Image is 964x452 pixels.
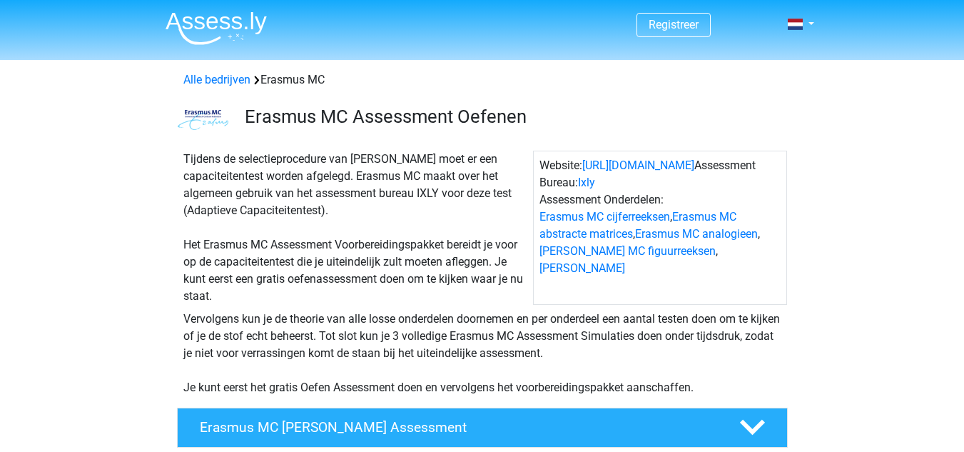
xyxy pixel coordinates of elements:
a: [URL][DOMAIN_NAME] [582,159,694,172]
a: Erasmus MC analogieen [635,227,758,241]
a: Erasmus MC [PERSON_NAME] Assessment [171,408,793,448]
a: Erasmus MC abstracte matrices [539,210,736,241]
a: Registreer [649,18,699,31]
div: Website: Assessment Bureau: Assessment Onderdelen: , , , , [533,151,787,305]
a: Alle bedrijven [183,73,250,86]
div: Erasmus MC [178,71,787,89]
a: Ixly [578,176,595,189]
a: Erasmus MC cijferreeksen [539,210,670,224]
h4: Erasmus MC [PERSON_NAME] Assessment [200,419,716,436]
div: Vervolgens kun je de theorie van alle losse onderdelen doornemen en per onderdeel een aantal test... [178,311,787,396]
a: [PERSON_NAME] MC figuurreeksen [539,244,716,258]
div: Tijdens de selectieprocedure van [PERSON_NAME] moet er een capaciteitentest worden afgelegd. Eras... [178,151,533,305]
a: [PERSON_NAME] [539,261,625,275]
img: Assessly [166,11,267,45]
h3: Erasmus MC Assessment Oefenen [245,106,776,128]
